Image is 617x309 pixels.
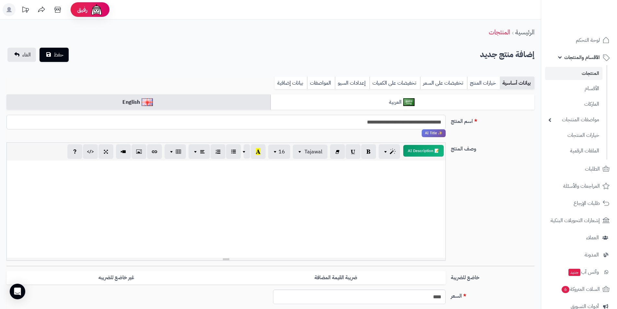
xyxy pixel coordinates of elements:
label: اسم المنتج [448,115,537,125]
a: الأقسام [545,82,602,96]
span: الأقسام والمنتجات [564,53,600,62]
button: 16 [268,145,290,159]
span: الطلبات [585,164,600,173]
span: الغاء [22,51,31,59]
div: Open Intercom Messenger [10,284,25,299]
a: طلبات الإرجاع [545,196,613,211]
a: تخفيضات على السعر [420,77,467,89]
a: المنتجات [489,27,510,37]
a: خيارات المنتجات [545,128,602,142]
span: Tajawal [304,148,322,156]
a: وآتس آبجديد [545,264,613,280]
a: الماركات [545,97,602,111]
span: 6 [561,286,570,293]
a: خيارات المنتج [467,77,500,89]
a: بيانات إضافية [275,77,307,89]
span: جديد [568,269,580,276]
span: 16 [279,148,285,156]
span: المدونة [585,250,599,259]
label: وصف المنتج [448,142,537,153]
button: Tajawal [293,145,327,159]
label: السعر [448,290,537,300]
a: العملاء [545,230,613,245]
img: ai-face.png [90,3,103,16]
span: وآتس آب [568,267,599,277]
button: 📝 AI Description [403,145,444,157]
span: السلات المتروكة [561,285,600,294]
a: لوحة التحكم [545,32,613,48]
img: English [142,98,153,106]
a: الملفات الرقمية [545,144,602,158]
a: المنتجات [545,67,602,80]
img: العربية [403,98,415,106]
a: تحديثات المنصة [17,3,33,18]
a: المواصفات [307,77,335,89]
span: المراجعات والأسئلة [563,182,600,191]
span: رفيق [77,6,87,14]
label: غير خاضع للضريبه [6,271,226,284]
a: إشعارات التحويلات البنكية [545,213,613,228]
span: لوحة التحكم [576,36,600,45]
span: حفظ [54,51,63,59]
a: بيانات أساسية [500,77,534,89]
a: تخفيضات على الكميات [370,77,420,89]
span: انقر لاستخدام رفيقك الذكي [422,129,446,137]
img: logo-2.png [573,6,611,19]
a: السلات المتروكة6 [545,281,613,297]
a: English [6,94,270,110]
label: خاضع للضريبة [448,271,537,281]
a: مواصفات المنتجات [545,113,602,127]
a: الرئيسية [515,27,534,37]
a: المدونة [545,247,613,263]
button: حفظ [40,48,69,62]
a: إعدادات السيو [335,77,370,89]
a: الطلبات [545,161,613,177]
h2: إضافة منتج جديد [480,48,534,61]
a: الغاء [7,48,36,62]
a: المراجعات والأسئلة [545,178,613,194]
label: ضريبة القيمة المضافة [226,271,446,284]
span: طلبات الإرجاع [574,199,600,208]
a: العربية [270,94,534,110]
span: إشعارات التحويلات البنكية [551,216,600,225]
span: العملاء [586,233,599,242]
